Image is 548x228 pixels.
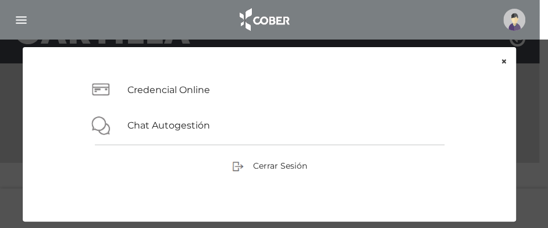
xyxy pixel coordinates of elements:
a: Chat Autogestión [127,120,209,131]
span: Cerrar Sesión [253,161,307,171]
a: Credencial Online [127,84,209,95]
img: logo_cober_home-white.png [233,6,294,34]
button: × [491,47,516,76]
a: Cerrar Sesión [232,160,307,170]
img: Cober_menu-lines-white.svg [14,13,29,27]
img: profile-placeholder.svg [503,9,525,31]
img: sign-out.png [232,161,244,172]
